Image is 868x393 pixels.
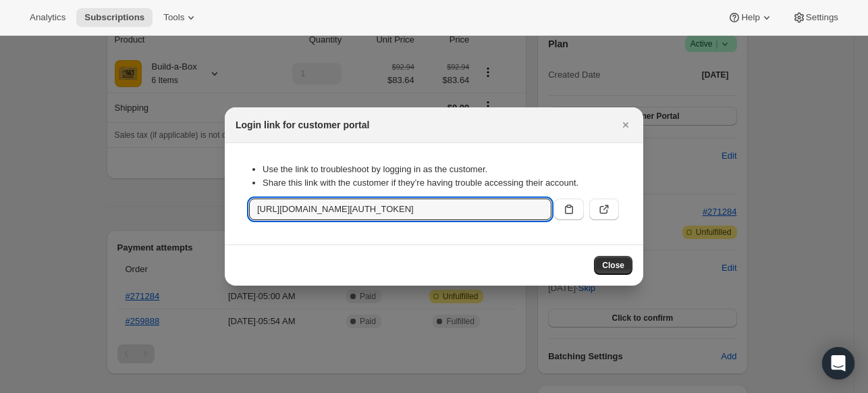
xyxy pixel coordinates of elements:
[22,8,74,27] button: Analytics
[616,115,635,134] button: Close
[236,118,369,132] h2: Login link for customer portal
[594,256,632,275] button: Close
[263,176,619,190] li: Share this link with the customer if they’re having trouble accessing their account.
[720,8,781,27] button: Help
[155,8,206,27] button: Tools
[741,12,759,23] span: Help
[84,12,144,23] span: Subscriptions
[822,347,855,379] div: Open Intercom Messenger
[76,8,153,27] button: Subscriptions
[163,12,184,23] span: Tools
[30,12,65,23] span: Analytics
[784,8,846,27] button: Settings
[806,12,838,23] span: Settings
[602,260,624,271] span: Close
[263,163,619,176] li: Use the link to troubleshoot by logging in as the customer.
